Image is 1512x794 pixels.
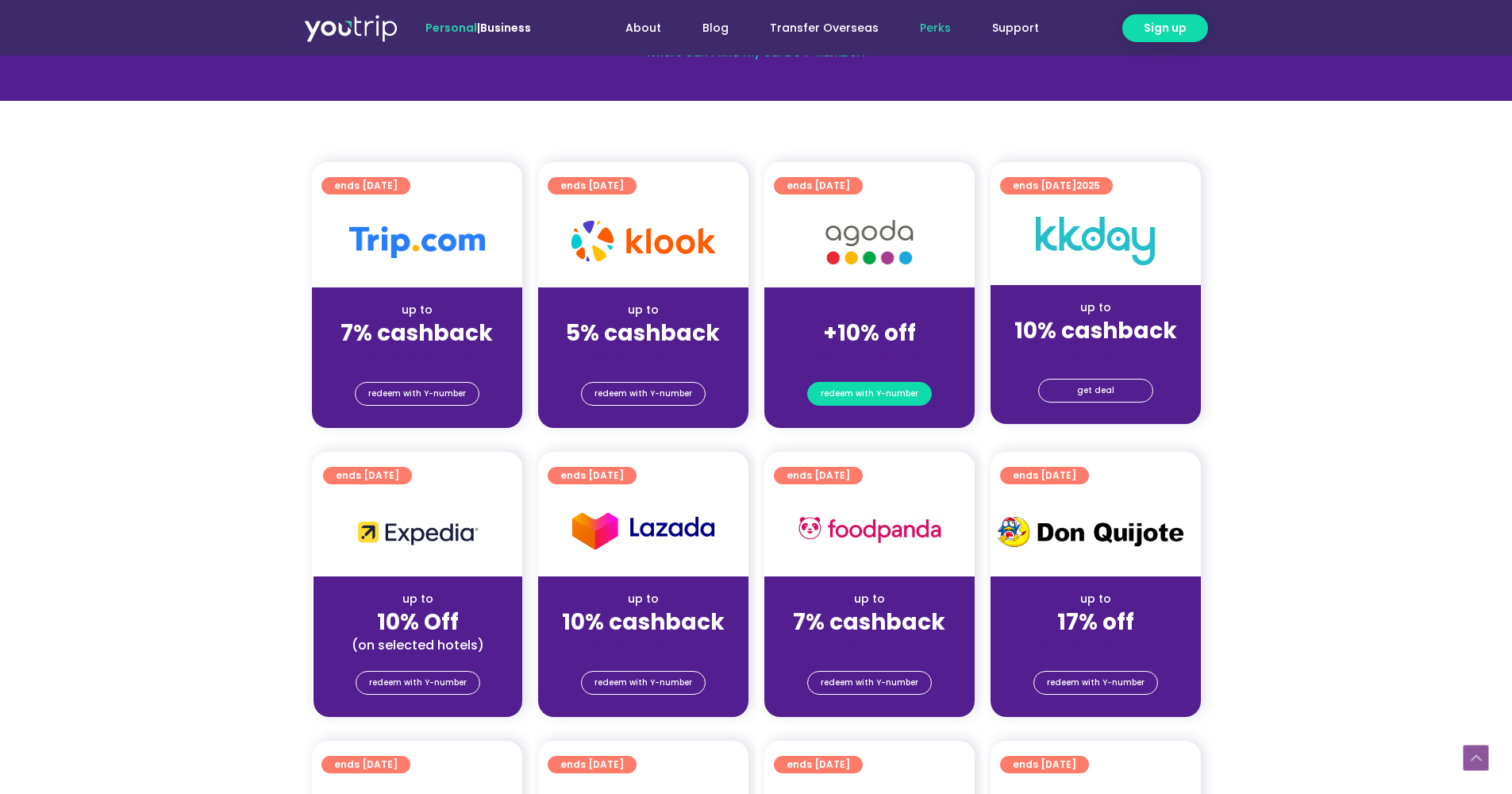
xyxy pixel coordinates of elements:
div: (for stays only) [777,348,962,364]
a: redeem with Y-number [807,382,932,406]
a: ends [DATE] [323,467,412,484]
span: redeem with Y-number [594,383,692,405]
div: up to [325,302,510,318]
div: (for stays only) [1003,637,1188,653]
div: up to [551,591,736,607]
span: redeem with Y-number [821,672,918,694]
span: ends [DATE] [334,177,398,195]
div: (for stays only) [777,637,962,653]
a: get deal [1038,379,1153,403]
span: ends [DATE] [1013,756,1076,773]
span: redeem with Y-number [369,672,467,694]
strong: +10% off [823,318,916,349]
a: Sign up [1122,14,1208,42]
span: ends [DATE] [1013,467,1076,484]
a: redeem with Y-number [1033,671,1158,695]
strong: 10% Off [377,607,459,638]
a: ends [DATE] [1000,467,1089,484]
span: ends [DATE] [334,756,398,773]
div: (on selected hotels) [326,637,510,653]
div: up to [1003,299,1188,316]
span: redeem with Y-number [368,383,466,405]
span: ends [DATE] [336,467,399,484]
strong: 7% cashback [793,607,945,638]
span: Personal [425,20,477,36]
div: up to [551,302,736,318]
div: (for stays only) [325,348,510,364]
span: ends [DATE] [560,467,624,484]
a: ends [DATE] [1000,756,1089,773]
span: ends [DATE] [787,467,850,484]
strong: 10% cashback [1014,315,1177,346]
a: redeem with Y-number [356,671,480,695]
div: (for stays only) [1003,345,1188,362]
div: up to [326,591,510,607]
a: ends [DATE] [774,177,863,195]
a: ends [DATE] [548,467,637,484]
span: ends [DATE] [560,756,624,773]
a: Blog [682,13,749,43]
strong: 5% cashback [566,318,720,349]
span: redeem with Y-number [1047,672,1145,694]
a: redeem with Y-number [355,382,479,406]
nav: Menu [574,13,1060,43]
div: (for stays only) [551,637,736,653]
span: redeem with Y-number [821,383,918,405]
a: Transfer Overseas [749,13,899,43]
div: up to [777,591,962,607]
a: ends [DATE] [321,756,410,773]
a: Support [971,13,1060,43]
a: ends [DATE] [774,756,863,773]
a: ends [DATE] [548,177,637,195]
span: Sign up [1144,20,1187,37]
a: ends [DATE] [321,177,410,195]
a: ends [DATE]2025 [1000,177,1113,195]
span: redeem with Y-number [594,672,692,694]
span: up to [855,302,884,318]
div: up to [1003,591,1188,607]
a: ends [DATE] [548,756,637,773]
a: About [605,13,682,43]
a: redeem with Y-number [807,671,932,695]
a: ends [DATE] [774,467,863,484]
strong: 10% cashback [562,607,725,638]
div: (for stays only) [551,348,736,364]
strong: 7% cashback [340,318,493,349]
a: redeem with Y-number [581,671,706,695]
span: ends [DATE] [787,177,850,195]
span: ends [DATE] [787,756,850,773]
span: get deal [1077,380,1114,402]
span: ends [DATE] [560,177,624,195]
a: Business [480,20,531,36]
span: | [425,20,531,36]
a: Perks [899,13,971,43]
strong: 17% off [1057,607,1134,638]
a: redeem with Y-number [581,382,706,406]
span: 2025 [1076,179,1100,192]
span: ends [DATE] [1013,177,1100,195]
